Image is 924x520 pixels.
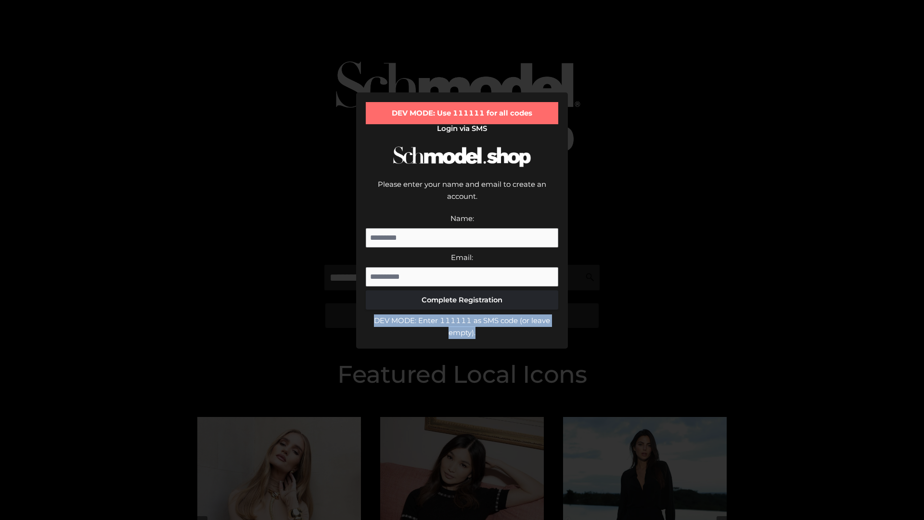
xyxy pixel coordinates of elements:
button: Complete Registration [366,290,558,310]
div: DEV MODE: Enter 111111 as SMS code (or leave empty). [366,314,558,339]
div: DEV MODE: Use 111111 for all codes [366,102,558,124]
label: Name: [450,214,474,223]
img: Schmodel Logo [390,138,534,176]
h2: Login via SMS [366,124,558,133]
div: Please enter your name and email to create an account. [366,178,558,212]
label: Email: [451,253,473,262]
